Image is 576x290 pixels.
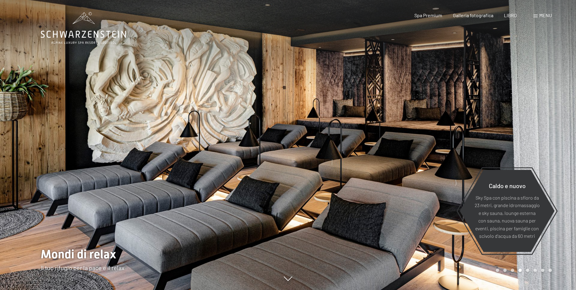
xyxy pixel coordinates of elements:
div: Carousel Page 3 [511,269,514,272]
div: Carosello Pagina 2 [503,269,507,272]
a: Galleria fotografica [453,12,493,18]
div: Pagina 6 della giostra [533,269,537,272]
font: Sky Spa con piscina a sfioro da 23 metri, grande idromassaggio e sky sauna, lounge esterna con sa... [475,194,540,239]
div: Paginazione carosello [494,269,552,272]
div: Pagina 5 della giostra [526,269,529,272]
div: Pagina 8 della giostra [549,269,552,272]
div: Carousel Page 4 (Current Slide) [518,269,522,272]
a: Caldo e nuovo Sky Spa con piscina a sfioro da 23 metri, grande idromassaggio e sky sauna, lounge ... [459,169,555,252]
font: Caldo e nuovo [489,182,526,189]
a: LIBRO [504,12,517,18]
div: Pagina Carosello 1 (Diapositiva corrente) [496,269,499,272]
a: Spa Premium [414,12,442,18]
div: Carosello Pagina 7 [541,269,544,272]
font: menu [539,12,552,18]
